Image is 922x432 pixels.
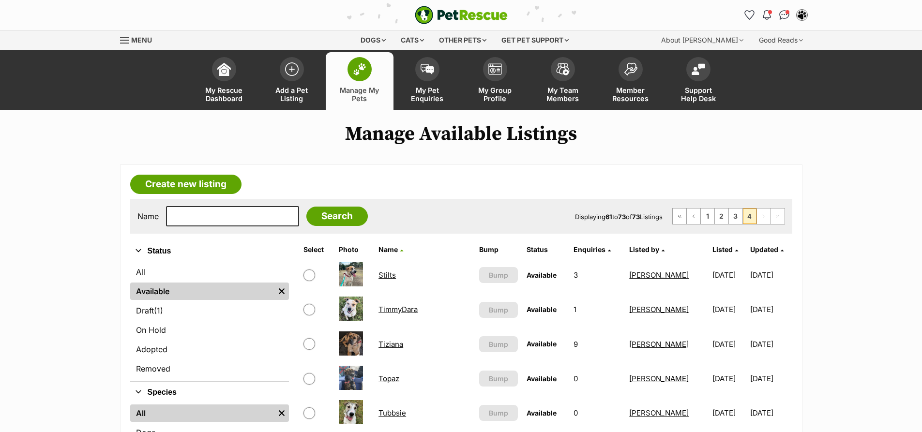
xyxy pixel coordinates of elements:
[750,396,791,430] td: [DATE]
[274,283,289,300] a: Remove filter
[629,270,689,280] a: [PERSON_NAME]
[527,305,557,313] span: Available
[629,245,665,253] a: Listed by
[777,7,792,23] a: Conversations
[300,242,334,257] th: Select
[750,328,791,361] td: [DATE]
[415,6,508,24] a: PetRescue
[354,30,393,50] div: Dogs
[618,213,626,221] strong: 73
[715,209,728,224] a: Page 2
[479,405,517,421] button: Bump
[489,339,508,349] span: Bump
[489,270,508,280] span: Bump
[130,175,242,194] a: Create new listing
[574,245,611,253] a: Enquiries
[378,408,406,417] a: Tubbsie
[709,328,749,361] td: [DATE]
[489,408,508,418] span: Bump
[378,245,398,253] span: Name
[632,213,640,221] strong: 73
[479,302,517,318] button: Bump
[130,321,289,339] a: On Hold
[488,63,502,75] img: group-profile-icon-3fa3cf56718a62981997c0bc7e787c4b2cf8bcc04b72c1350f741eb67cf2f40e.svg
[306,207,368,226] input: Search
[712,245,738,253] a: Listed
[743,209,756,224] span: Page 4
[629,408,689,417] a: [PERSON_NAME]
[709,362,749,395] td: [DATE]
[432,30,493,50] div: Other pets
[759,7,775,23] button: Notifications
[378,340,403,349] a: Tiziana
[729,209,742,224] a: Page 3
[779,10,789,20] img: chat-41dd97257d64d25036548639549fe6c8038ab92f7586957e7f3b1b290dea8141.svg
[575,213,663,221] span: Displaying to of Listings
[378,305,418,314] a: TimmyDara
[217,62,231,76] img: dashboard-icon-eb2f2d2d3e046f16d808141f083e7271f6b2e854fb5c12c21221c1fb7104beca.svg
[378,245,403,253] a: Name
[570,293,625,326] td: 1
[624,62,637,75] img: member-resources-icon-8e73f808a243e03378d46382f2149f9095a855e16c252ad45f914b54edf8863c.svg
[673,209,686,224] a: First page
[556,63,570,75] img: team-members-icon-5396bd8760b3fe7c0b43da4ab00e1e3bb1a5d9ba89233759b79545d2d3fc5d0d.svg
[629,374,689,383] a: [PERSON_NAME]
[609,86,652,103] span: Member Resources
[629,305,689,314] a: [PERSON_NAME]
[479,371,517,387] button: Bump
[529,52,597,110] a: My Team Members
[750,293,791,326] td: [DATE]
[274,404,289,422] a: Remove filter
[527,271,557,279] span: Available
[479,336,517,352] button: Bump
[742,7,757,23] a: Favourites
[338,86,381,103] span: Manage My Pets
[489,373,508,384] span: Bump
[527,374,557,383] span: Available
[750,245,784,253] a: Updated
[130,386,289,399] button: Species
[415,6,508,24] img: logo-e224e6f780fb5917bec1dbf3a21bbac754714ae5b6737aabdf751b685950b380.svg
[421,64,434,74] img: pet-enquiries-icon-7e3ad2cf08bfb03b45e93fb7055b45f3efa6380592205ae92323e6603595dc1f.svg
[131,36,152,44] span: Menu
[353,63,366,75] img: manage-my-pets-icon-02211641906a0b7f246fdf0571729dbe1e7629f14944591b6c1af311fb30b64b.svg
[270,86,314,103] span: Add a Pet Listing
[570,258,625,292] td: 3
[378,374,399,383] a: Topaz
[489,305,508,315] span: Bump
[605,213,612,221] strong: 61
[709,396,749,430] td: [DATE]
[130,263,289,281] a: All
[709,293,749,326] td: [DATE]
[473,86,517,103] span: My Group Profile
[130,341,289,358] a: Adopted
[202,86,246,103] span: My Rescue Dashboard
[629,340,689,349] a: [PERSON_NAME]
[750,258,791,292] td: [DATE]
[757,209,771,224] span: Next page
[570,328,625,361] td: 9
[130,404,274,422] a: All
[326,52,393,110] a: Manage My Pets
[597,52,665,110] a: Member Resources
[190,52,258,110] a: My Rescue Dashboard
[665,52,732,110] a: Support Help Desk
[130,283,274,300] a: Available
[692,63,705,75] img: help-desk-icon-fdf02630f3aa405de69fd3d07c3f3aa587a6932b1a1747fa1d2bba05be0121f9.svg
[794,7,810,23] button: My account
[120,30,159,48] a: Menu
[574,245,605,253] span: translation missing: en.admin.listings.index.attributes.enquiries
[475,242,521,257] th: Bump
[709,258,749,292] td: [DATE]
[523,242,569,257] th: Status
[258,52,326,110] a: Add a Pet Listing
[130,261,289,381] div: Status
[701,209,714,224] a: Page 1
[687,209,700,224] a: Previous page
[771,209,785,224] span: Last page
[677,86,720,103] span: Support Help Desk
[335,242,374,257] th: Photo
[570,396,625,430] td: 0
[527,409,557,417] span: Available
[406,86,449,103] span: My Pet Enquiries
